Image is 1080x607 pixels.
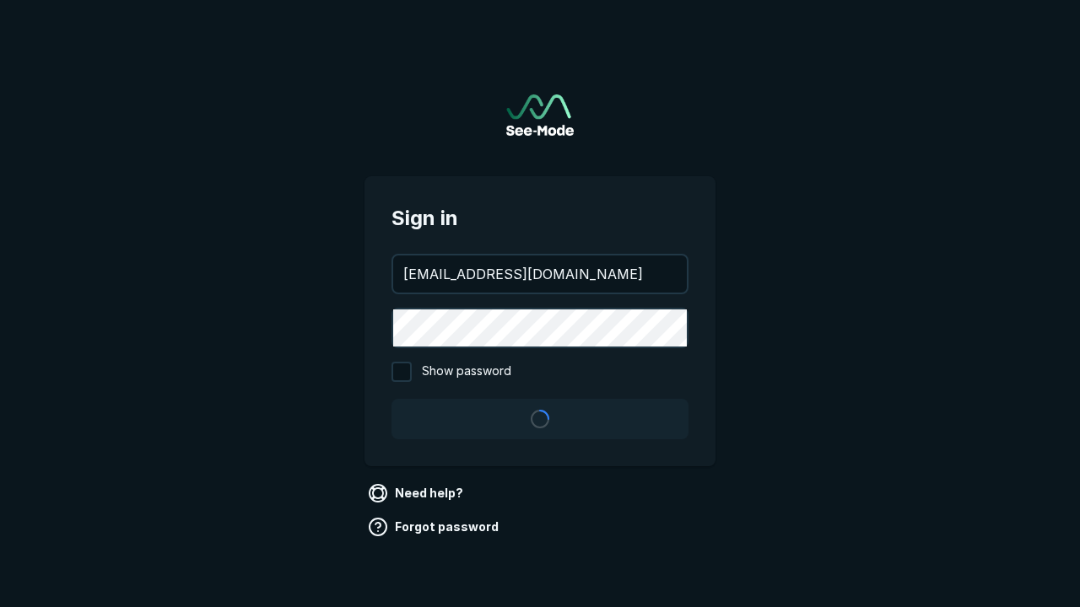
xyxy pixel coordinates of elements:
a: Forgot password [364,513,505,540]
a: Go to sign in [506,94,574,136]
img: See-Mode Logo [506,94,574,136]
input: your@email.com [393,255,687,293]
a: Need help? [364,480,470,507]
span: Sign in [391,203,688,234]
span: Show password [422,362,511,382]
